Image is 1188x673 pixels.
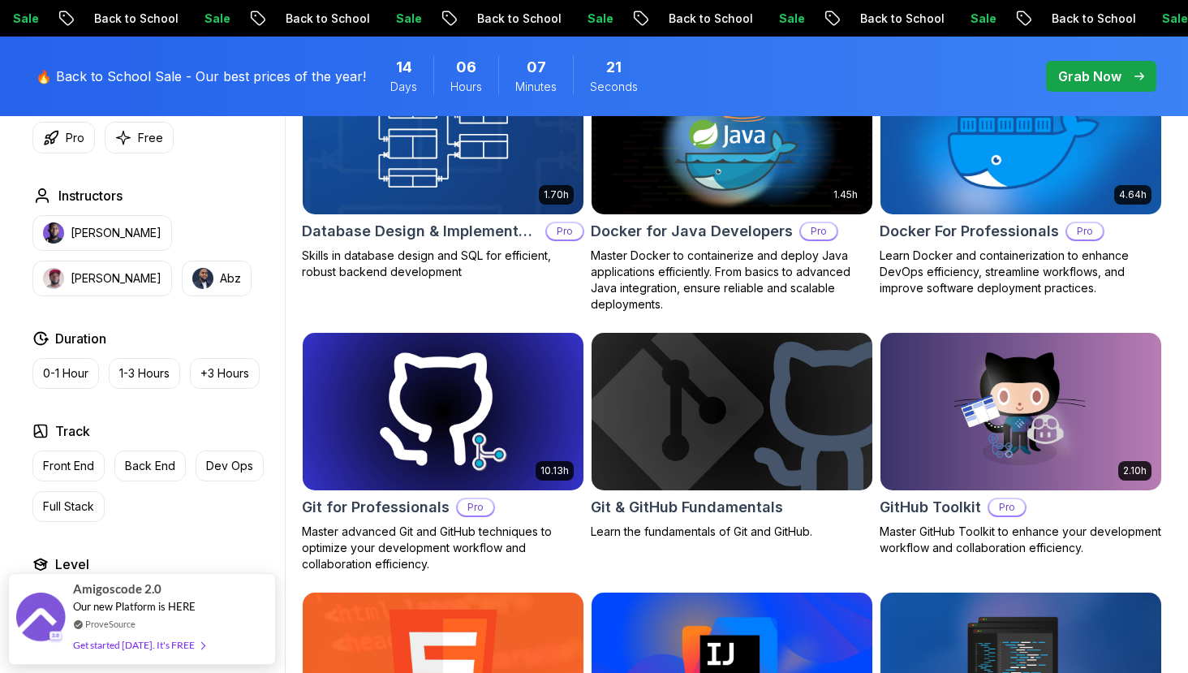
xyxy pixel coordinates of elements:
[590,79,638,95] span: Seconds
[32,261,172,296] button: instructor img[PERSON_NAME]
[555,11,607,27] p: Sale
[302,56,584,280] a: Database Design & Implementation card1.70hNEWDatabase Design & ImplementationProSkills in databas...
[880,248,1162,296] p: Learn Docker and containerization to enhance DevOps efficiency, streamline workflows, and improve...
[880,333,1161,490] img: GitHub Toolkit card
[302,524,584,572] p: Master advanced Git and GitHub techniques to optimize your development workflow and collaboration...
[544,188,569,201] p: 1.70h
[801,223,837,239] p: Pro
[302,332,584,572] a: Git for Professionals card10.13hGit for ProfessionalsProMaster advanced Git and GitHub techniques...
[303,333,583,490] img: Git for Professionals card
[456,56,476,79] span: 6 Hours
[16,593,65,645] img: provesource social proof notification image
[450,79,482,95] span: Hours
[43,222,64,244] img: instructor img
[303,57,583,214] img: Database Design & Implementation card
[109,358,180,389] button: 1-3 Hours
[43,268,64,289] img: instructor img
[253,11,364,27] p: Back to School
[119,365,170,382] p: 1-3 Hours
[591,496,783,519] h2: Git & GitHub Fundamentals
[43,365,88,382] p: 0-1 Hour
[32,491,105,522] button: Full Stack
[606,56,622,79] span: 21 Seconds
[32,358,99,389] button: 0-1 Hour
[445,11,555,27] p: Back to School
[73,636,204,654] div: Get started [DATE]. It's FREE
[515,79,557,95] span: Minutes
[220,270,241,287] p: Abz
[591,220,793,243] h2: Docker for Java Developers
[62,11,172,27] p: Back to School
[591,56,873,313] a: Docker for Java Developers card1.45hDocker for Java DevelopersProMaster Docker to containerize an...
[172,11,224,27] p: Sale
[73,580,161,598] span: Amigoscode 2.0
[125,458,175,474] p: Back End
[458,499,493,516] p: Pro
[73,600,196,613] span: Our new Platform is HERE
[747,11,798,27] p: Sale
[58,186,123,205] h2: Instructors
[591,248,873,313] p: Master Docker to containerize and deploy Java applications efficiently. From basics to advanced J...
[828,11,938,27] p: Back to School
[200,365,249,382] p: +3 Hours
[114,451,186,481] button: Back End
[55,554,89,574] h2: Level
[547,223,583,239] p: Pro
[105,122,174,153] button: Free
[880,220,1059,243] h2: Docker For Professionals
[396,56,412,79] span: 14 Days
[43,458,94,474] p: Front End
[71,270,161,287] p: [PERSON_NAME]
[880,496,981,519] h2: GitHub Toolkit
[873,53,1168,218] img: Docker For Professionals card
[1123,464,1147,477] p: 2.10h
[66,130,84,146] p: Pro
[364,11,415,27] p: Sale
[591,332,873,540] a: Git & GitHub Fundamentals cardGit & GitHub FundamentalsLearn the fundamentals of Git and GitHub.
[192,268,213,289] img: instructor img
[540,464,569,477] p: 10.13h
[880,56,1162,296] a: Docker For Professionals card4.64hDocker For ProfessionalsProLearn Docker and containerization to...
[880,332,1162,556] a: GitHub Toolkit card2.10hGitHub ToolkitProMaster GitHub Toolkit to enhance your development workfl...
[85,617,136,631] a: ProveSource
[592,333,872,490] img: Git & GitHub Fundamentals card
[55,421,90,441] h2: Track
[32,451,105,481] button: Front End
[1067,223,1103,239] p: Pro
[989,499,1025,516] p: Pro
[138,130,163,146] p: Free
[302,248,584,280] p: Skills in database design and SQL for efficient, robust backend development
[32,215,172,251] button: instructor img[PERSON_NAME]
[636,11,747,27] p: Back to School
[36,67,366,86] p: 🔥 Back to School Sale - Our best prices of the year!
[206,458,253,474] p: Dev Ops
[32,122,95,153] button: Pro
[190,358,260,389] button: +3 Hours
[390,79,417,95] span: Days
[55,329,106,348] h2: Duration
[302,220,539,243] h2: Database Design & Implementation
[1119,188,1147,201] p: 4.64h
[1130,11,1182,27] p: Sale
[592,57,872,214] img: Docker for Java Developers card
[880,524,1162,556] p: Master GitHub Toolkit to enhance your development workflow and collaboration efficiency.
[196,451,264,481] button: Dev Ops
[302,496,450,519] h2: Git for Professionals
[527,56,546,79] span: 7 Minutes
[1019,11,1130,27] p: Back to School
[71,225,161,241] p: [PERSON_NAME]
[833,188,858,201] p: 1.45h
[43,498,94,515] p: Full Stack
[1058,67,1121,86] p: Grab Now
[182,261,252,296] button: instructor imgAbz
[938,11,990,27] p: Sale
[591,524,873,540] p: Learn the fundamentals of Git and GitHub.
